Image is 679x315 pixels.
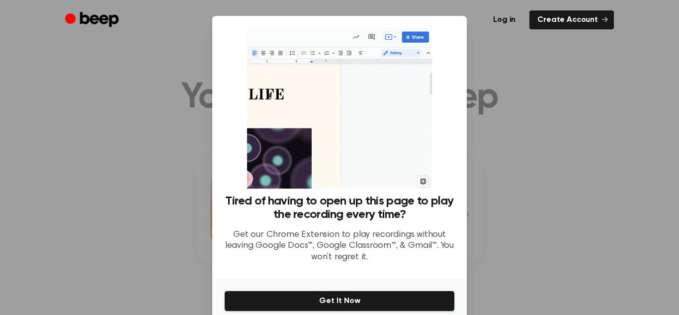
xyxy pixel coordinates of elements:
[529,10,614,29] a: Create Account
[247,28,431,189] img: Beep extension in action
[65,10,121,30] a: Beep
[485,10,523,29] a: Log in
[224,229,455,263] p: Get our Chrome Extension to play recordings without leaving Google Docs™, Google Classroom™, & Gm...
[224,291,455,312] button: Get It Now
[224,195,455,221] h3: Tired of having to open up this page to play the recording every time?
